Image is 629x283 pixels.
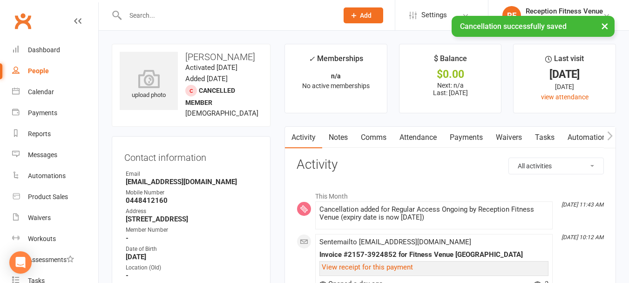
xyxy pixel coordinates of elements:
[360,12,372,19] span: Add
[185,109,258,117] span: [DEMOGRAPHIC_DATA]
[561,127,616,148] a: Automations
[561,234,603,241] i: [DATE] 10:12 AM
[522,82,607,92] div: [DATE]
[528,127,561,148] a: Tasks
[126,196,258,205] strong: 0448412160
[126,188,258,197] div: Mobile Number
[452,16,615,37] div: Cancellation successfully saved
[120,69,178,100] div: upload photo
[126,253,258,261] strong: [DATE]
[185,75,228,83] time: Added [DATE]
[561,201,603,208] i: [DATE] 11:43 AM
[12,186,98,207] a: Product Sales
[126,215,258,223] strong: [STREET_ADDRESS]
[545,53,584,69] div: Last visit
[319,238,471,246] span: Sent email to [EMAIL_ADDRESS][DOMAIN_NAME]
[596,16,613,36] button: ×
[322,127,354,148] a: Notes
[541,93,588,101] a: view attendance
[120,52,263,62] h3: [PERSON_NAME]
[12,103,98,124] a: Payments
[185,87,235,106] span: Cancelled member
[28,256,74,263] div: Assessments
[12,207,98,228] a: Waivers
[522,69,607,79] div: [DATE]
[126,234,258,242] strong: -
[526,15,603,24] div: Fitness Venue Whitsunday
[434,53,467,69] div: $ Balance
[185,63,237,72] time: Activated [DATE]
[126,207,258,216] div: Address
[12,228,98,249] a: Workouts
[12,249,98,270] a: Assessments
[126,178,258,186] strong: [EMAIL_ADDRESS][DOMAIN_NAME]
[126,226,258,235] div: Member Number
[12,124,98,145] a: Reports
[126,271,258,280] strong: -
[12,166,98,186] a: Automations
[302,82,370,90] span: No active memberships
[28,193,68,200] div: Product Sales
[9,251,32,274] div: Open Intercom Messenger
[421,5,447,26] span: Settings
[11,9,34,33] a: Clubworx
[126,263,258,272] div: Location (Old)
[393,127,443,148] a: Attendance
[319,206,548,221] div: Cancellation added for Regular Access Ongoing by Reception Fitness Venue (expiry date is now [DATE])
[28,235,56,242] div: Workouts
[344,7,383,23] button: Add
[124,149,258,163] h3: Contact information
[408,69,493,79] div: $0.00
[526,7,603,15] div: Reception Fitness Venue
[443,127,489,148] a: Payments
[28,151,57,159] div: Messages
[28,109,57,117] div: Payments
[12,40,98,61] a: Dashboard
[28,46,60,54] div: Dashboard
[285,127,322,148] a: Activity
[122,9,331,22] input: Search...
[28,172,66,179] div: Automations
[297,158,604,172] h3: Activity
[322,263,413,271] a: View receipt for this payment
[12,82,98,103] a: Calendar
[502,6,521,25] div: RF
[28,88,54,96] div: Calendar
[309,55,315,63] i: ✓
[12,145,98,166] a: Messages
[319,251,548,259] div: Invoice #2157-3924852 for Fitness Venue [GEOGRAPHIC_DATA]
[408,82,493,97] p: Next: n/a Last: [DATE]
[309,53,363,70] div: Memberships
[12,61,98,82] a: People
[354,127,393,148] a: Comms
[489,127,528,148] a: Waivers
[126,170,258,179] div: Email
[331,72,341,80] strong: n/a
[28,130,51,138] div: Reports
[297,186,604,201] li: This Month
[126,245,258,254] div: Date of Birth
[28,214,51,221] div: Waivers
[28,67,49,75] div: People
